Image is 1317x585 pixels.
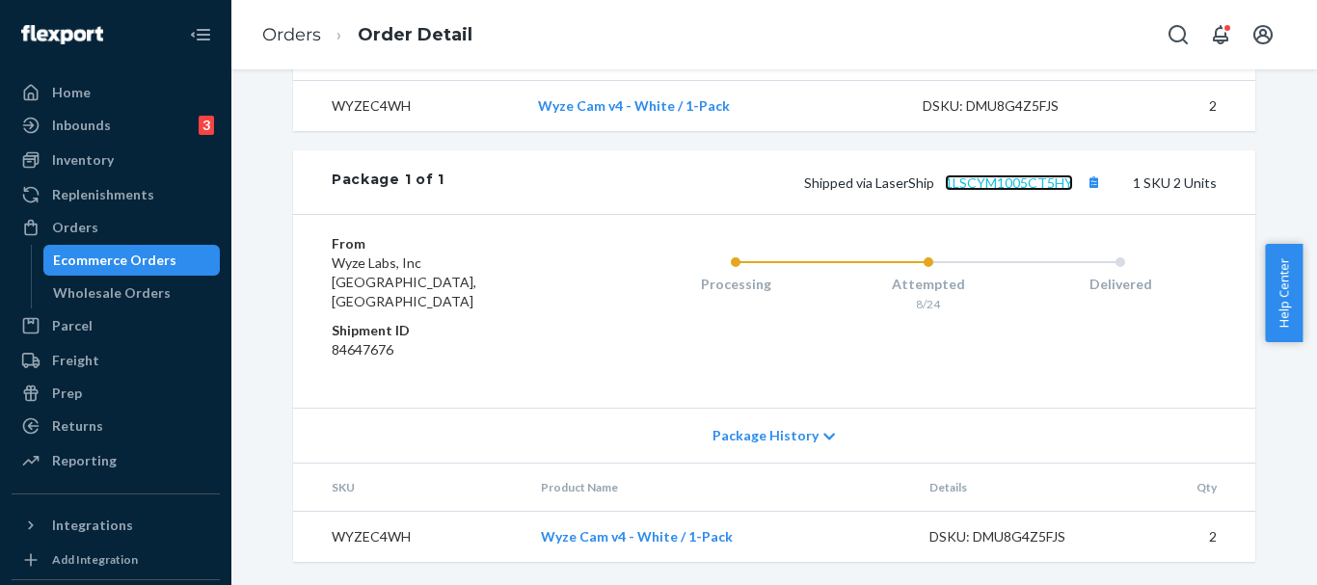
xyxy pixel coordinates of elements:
[914,464,1126,512] th: Details
[12,77,220,108] a: Home
[1126,512,1255,563] td: 2
[12,445,220,476] a: Reporting
[12,310,220,341] a: Parcel
[712,426,819,445] span: Package History
[199,116,214,135] div: 3
[525,464,914,512] th: Product Name
[12,411,220,441] a: Returns
[639,275,832,294] div: Processing
[332,234,562,253] dt: From
[444,170,1217,195] div: 1 SKU 2 Units
[945,174,1073,191] a: 1LSCYM1005CT5HY
[923,96,1104,116] div: DSKU: DMU8G4Z5FJS
[52,316,93,335] div: Parcel
[21,25,103,44] img: Flexport logo
[1126,464,1255,512] th: Qty
[52,416,103,436] div: Returns
[358,24,472,45] a: Order Detail
[332,321,562,340] dt: Shipment ID
[12,345,220,376] a: Freight
[832,296,1025,312] div: 8/24
[12,548,220,572] a: Add Integration
[52,451,117,470] div: Reporting
[52,218,98,237] div: Orders
[538,97,730,114] a: Wyze Cam v4 - White / 1-Pack
[247,7,488,64] ol: breadcrumbs
[52,384,82,403] div: Prep
[12,179,220,210] a: Replenishments
[181,15,220,54] button: Close Navigation
[52,351,99,370] div: Freight
[53,283,171,303] div: Wholesale Orders
[12,212,220,243] a: Orders
[1159,15,1197,54] button: Open Search Box
[293,464,525,512] th: SKU
[332,170,444,195] div: Package 1 of 1
[332,254,476,309] span: Wyze Labs, Inc [GEOGRAPHIC_DATA], [GEOGRAPHIC_DATA]
[53,251,176,270] div: Ecommerce Orders
[1201,15,1240,54] button: Open notifications
[929,527,1111,546] div: DSKU: DMU8G4Z5FJS
[541,528,733,545] a: Wyze Cam v4 - White / 1-Pack
[332,340,562,359] dd: 84647676
[1265,244,1303,342] button: Help Center
[52,116,111,135] div: Inbounds
[1244,15,1282,54] button: Open account menu
[293,512,525,563] td: WYZEC4WH
[12,145,220,175] a: Inventory
[12,510,220,541] button: Integrations
[832,275,1025,294] div: Attempted
[293,81,523,132] td: WYZEC4WH
[43,245,221,276] a: Ecommerce Orders
[12,378,220,409] a: Prep
[1024,275,1217,294] div: Delivered
[52,551,138,568] div: Add Integration
[1118,81,1255,132] td: 2
[52,516,133,535] div: Integrations
[52,150,114,170] div: Inventory
[804,174,1106,191] span: Shipped via LaserShip
[12,110,220,141] a: Inbounds3
[43,278,221,308] a: Wholesale Orders
[262,24,321,45] a: Orders
[52,185,154,204] div: Replenishments
[1081,170,1106,195] button: Copy tracking number
[52,83,91,102] div: Home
